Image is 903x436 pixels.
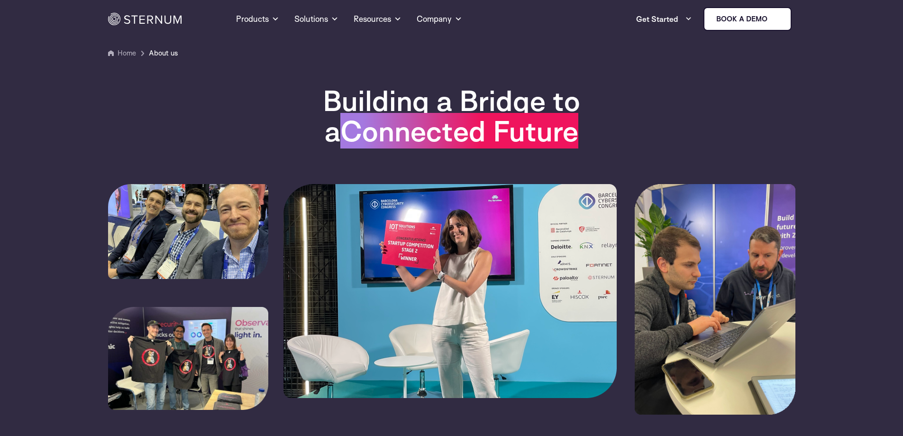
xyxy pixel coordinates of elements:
img: sternum-zephyr [635,184,795,415]
span: About us [149,47,178,59]
a: Products [236,2,279,36]
a: Company [417,2,462,36]
a: Resources [354,2,401,36]
a: Home [118,48,136,57]
h1: Building a Bridge to a [268,85,635,146]
img: sternum iot [771,15,779,23]
span: Connected Future [340,113,578,148]
a: Solutions [294,2,338,36]
a: Book a demo [703,7,792,31]
a: Get Started [636,9,692,28]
